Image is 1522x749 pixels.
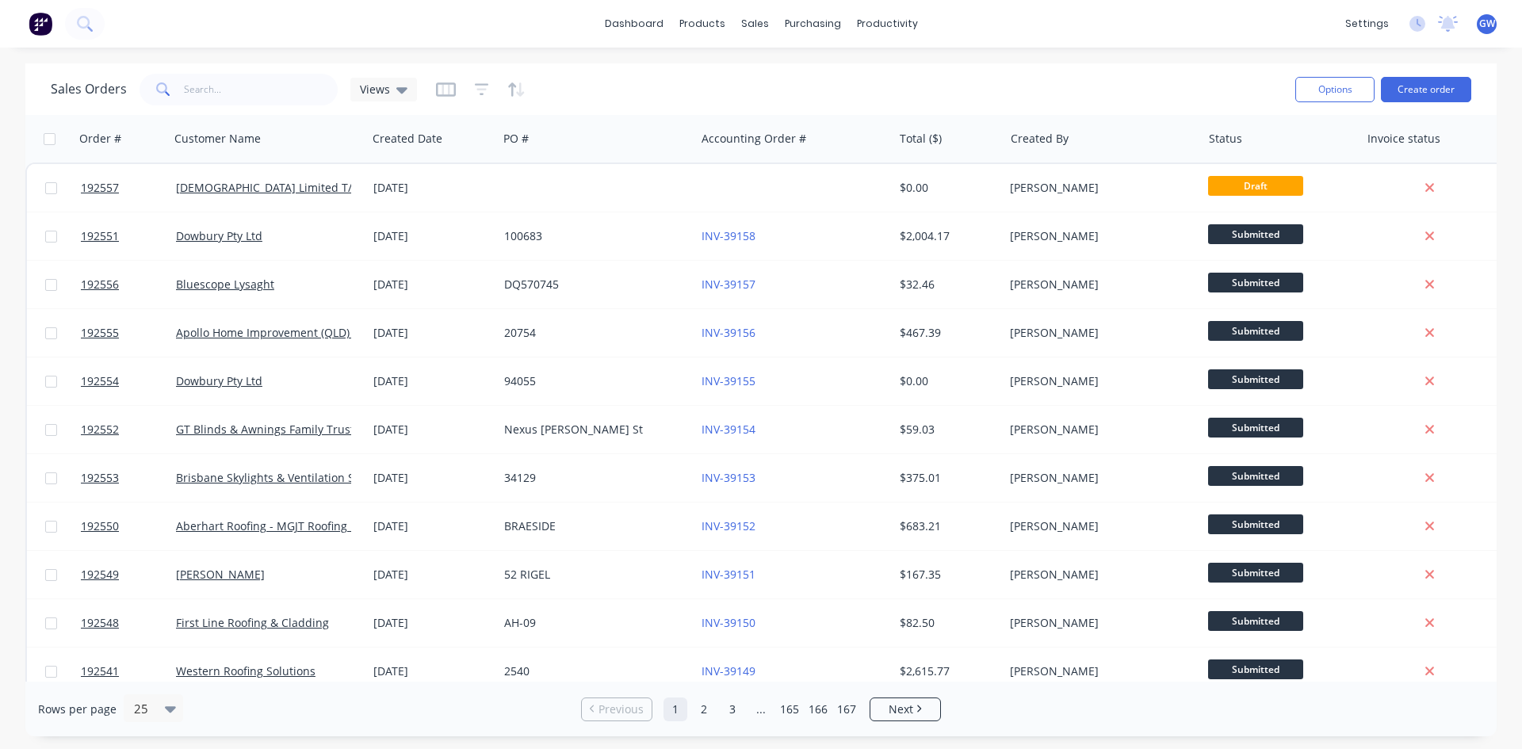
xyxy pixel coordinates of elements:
[1010,518,1186,534] div: [PERSON_NAME]
[504,567,680,583] div: 52 RIGEL
[1208,369,1303,389] span: Submitted
[1208,418,1303,438] span: Submitted
[835,697,859,721] a: Page 167
[81,325,119,341] span: 192555
[702,422,755,437] a: INV-39154
[1381,77,1471,102] button: Create order
[176,373,262,388] a: Dowbury Pty Ltd
[597,12,671,36] a: dashboard
[176,567,265,582] a: [PERSON_NAME]
[900,422,992,438] div: $59.03
[79,131,121,147] div: Order #
[504,518,680,534] div: BRAESIDE
[504,470,680,486] div: 34129
[870,701,940,717] a: Next page
[176,277,274,292] a: Bluescope Lysaght
[702,277,755,292] a: INV-39157
[176,422,354,437] a: GT Blinds & Awnings Family Trust
[702,373,755,388] a: INV-39155
[900,180,992,196] div: $0.00
[373,518,491,534] div: [DATE]
[176,663,315,678] a: Western Roofing Solutions
[373,131,442,147] div: Created Date
[1010,228,1186,244] div: [PERSON_NAME]
[373,470,491,486] div: [DATE]
[806,697,830,721] a: Page 166
[1010,470,1186,486] div: [PERSON_NAME]
[176,180,426,195] a: [DEMOGRAPHIC_DATA] Limited T/as Joii Roofing
[81,357,176,405] a: 192554
[663,697,687,721] a: Page 1 is your current page
[1208,224,1303,244] span: Submitted
[373,422,491,438] div: [DATE]
[1010,373,1186,389] div: [PERSON_NAME]
[360,81,390,97] span: Views
[176,518,386,533] a: Aberhart Roofing - MGJT Roofing Pty Ltd
[702,663,755,678] a: INV-39149
[900,518,992,534] div: $683.21
[81,261,176,308] a: 192556
[900,277,992,292] div: $32.46
[1208,659,1303,679] span: Submitted
[81,503,176,550] a: 192550
[176,325,388,340] a: Apollo Home Improvement (QLD) Pty Ltd
[81,228,119,244] span: 192551
[373,277,491,292] div: [DATE]
[721,697,744,721] a: Page 3
[900,663,992,679] div: $2,615.77
[1010,325,1186,341] div: [PERSON_NAME]
[1010,180,1186,196] div: [PERSON_NAME]
[373,373,491,389] div: [DATE]
[777,12,849,36] div: purchasing
[778,697,801,721] a: Page 165
[81,373,119,389] span: 192554
[582,701,652,717] a: Previous page
[373,228,491,244] div: [DATE]
[176,615,329,630] a: First Line Roofing & Cladding
[598,701,644,717] span: Previous
[702,518,755,533] a: INV-39152
[1010,615,1186,631] div: [PERSON_NAME]
[81,648,176,695] a: 192541
[81,180,119,196] span: 192557
[174,131,261,147] div: Customer Name
[504,228,680,244] div: 100683
[504,422,680,438] div: Nexus [PERSON_NAME] St
[1010,422,1186,438] div: [PERSON_NAME]
[1010,567,1186,583] div: [PERSON_NAME]
[1367,131,1440,147] div: Invoice status
[849,12,926,36] div: productivity
[1208,273,1303,292] span: Submitted
[373,325,491,341] div: [DATE]
[81,406,176,453] a: 192552
[29,12,52,36] img: Factory
[1337,12,1397,36] div: settings
[176,228,262,243] a: Dowbury Pty Ltd
[733,12,777,36] div: sales
[1479,17,1495,31] span: GW
[51,82,127,97] h1: Sales Orders
[900,470,992,486] div: $375.01
[702,567,755,582] a: INV-39151
[1208,176,1303,196] span: Draft
[503,131,529,147] div: PO #
[1208,611,1303,631] span: Submitted
[504,663,680,679] div: 2540
[504,373,680,389] div: 94055
[702,131,806,147] div: Accounting Order #
[1208,321,1303,341] span: Submitted
[504,325,680,341] div: 20754
[184,74,338,105] input: Search...
[373,567,491,583] div: [DATE]
[1010,277,1186,292] div: [PERSON_NAME]
[1295,77,1375,102] button: Options
[900,567,992,583] div: $167.35
[373,180,491,196] div: [DATE]
[692,697,716,721] a: Page 2
[373,663,491,679] div: [DATE]
[702,228,755,243] a: INV-39158
[900,325,992,341] div: $467.39
[176,470,392,485] a: Brisbane Skylights & Ventilation Systems
[702,470,755,485] a: INV-39153
[81,615,119,631] span: 192548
